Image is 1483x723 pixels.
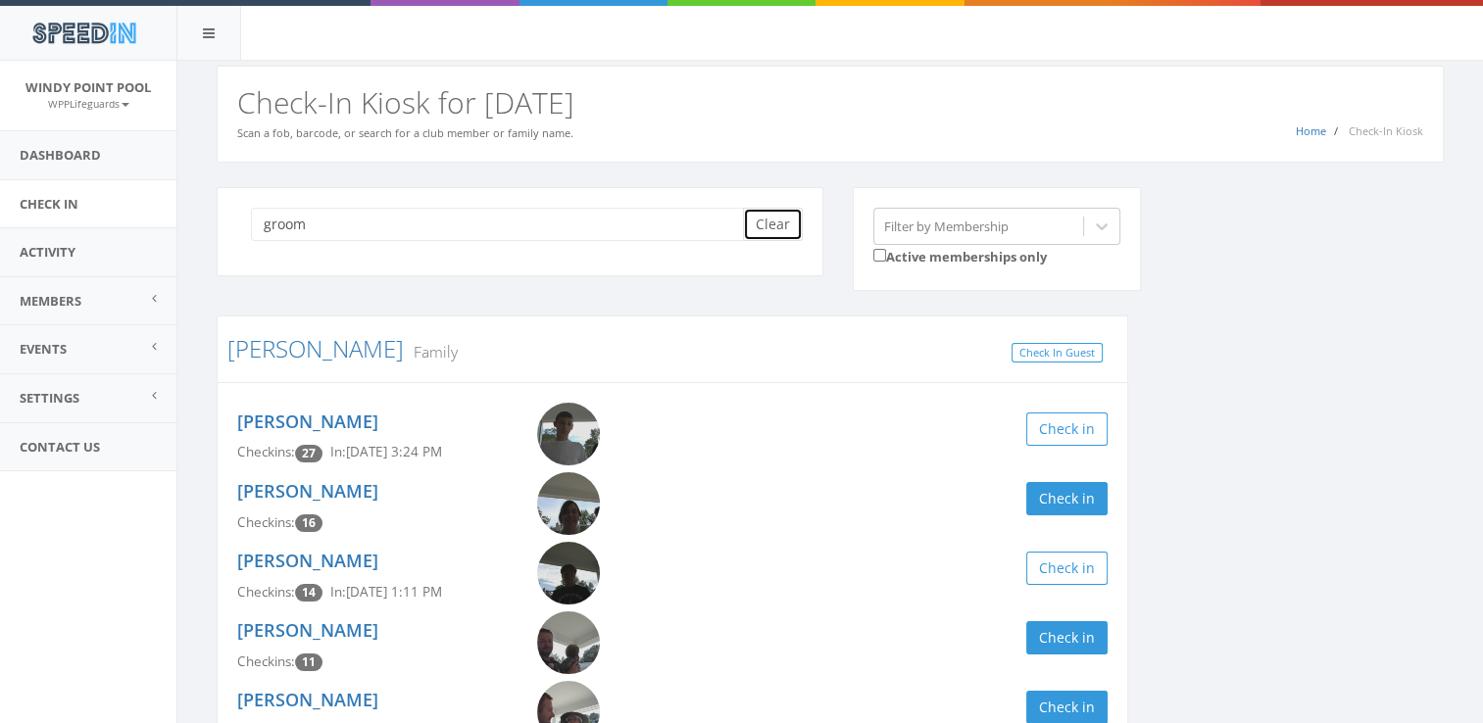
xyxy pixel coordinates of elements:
[1012,343,1103,363] a: Check In Guest
[237,443,295,460] span: Checkins:
[25,78,151,96] span: Windy Point Pool
[20,292,81,310] span: Members
[20,438,100,456] span: Contact Us
[237,86,1423,119] h2: Check-In Kiosk for [DATE]
[873,245,1047,266] label: Active memberships only
[873,249,886,262] input: Active memberships only
[251,208,758,241] input: Search a name to check in
[1026,412,1108,446] button: Check in
[330,583,442,601] span: In: [DATE] 1:11 PM
[537,611,600,674] img: Austin_Stockman.png
[1026,482,1108,515] button: Check in
[237,513,295,531] span: Checkins:
[237,410,378,433] a: [PERSON_NAME]
[537,542,600,604] img: Ethan_Groom.png
[537,472,600,535] img: Heather_Christine_Stockman.png
[237,125,573,140] small: Scan a fob, barcode, or search for a club member or family name.
[330,443,442,460] span: In: [DATE] 3:24 PM
[237,583,295,601] span: Checkins:
[743,208,803,241] button: Clear
[227,332,404,364] a: [PERSON_NAME]
[237,479,378,503] a: [PERSON_NAME]
[404,341,458,362] small: Family
[23,15,145,51] img: speedin_logo.png
[237,618,378,642] a: [PERSON_NAME]
[237,549,378,572] a: [PERSON_NAME]
[1349,123,1423,138] span: Check-In Kiosk
[20,340,67,358] span: Events
[295,653,322,671] span: Checkin count
[237,688,378,711] a: [PERSON_NAME]
[237,652,295,670] span: Checkins:
[20,389,79,407] span: Settings
[295,584,322,602] span: Checkin count
[295,514,322,532] span: Checkin count
[1026,621,1108,654] button: Check in
[48,97,129,111] small: WPPLifeguards
[1296,123,1326,138] a: Home
[48,94,129,112] a: WPPLifeguards
[537,403,600,465] img: Nathan_Groom.png
[884,217,1009,235] div: Filter by Membership
[1026,552,1108,585] button: Check in
[295,445,322,462] span: Checkin count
